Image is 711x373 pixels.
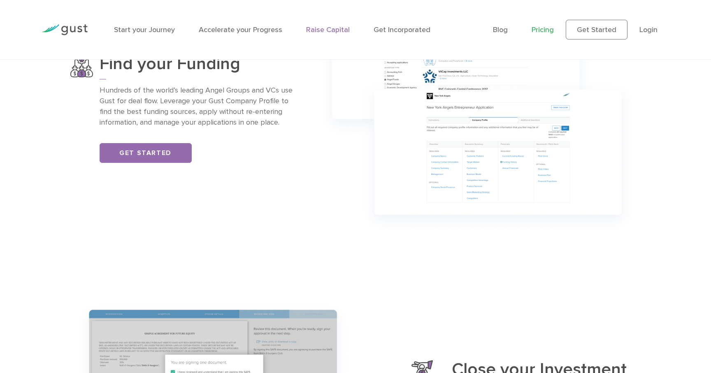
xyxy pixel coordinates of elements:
a: Start your Journey [114,25,175,34]
p: Hundreds of the world’s leading Angel Groups and VCs use Gust for deal flow. Leverage your Gust C... [100,85,296,128]
a: Get Started [566,20,627,39]
a: Blog [493,25,508,34]
a: Accelerate your Progress [199,25,282,34]
a: Get Started [100,143,192,163]
h3: Find your Funding [100,55,296,79]
a: Raise Capital [306,25,350,34]
img: Gust Logo [42,24,88,35]
a: Login [639,25,658,34]
img: Find Your Funding [70,55,93,77]
a: Pricing [532,25,554,34]
a: Get Incorporated [374,25,430,34]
